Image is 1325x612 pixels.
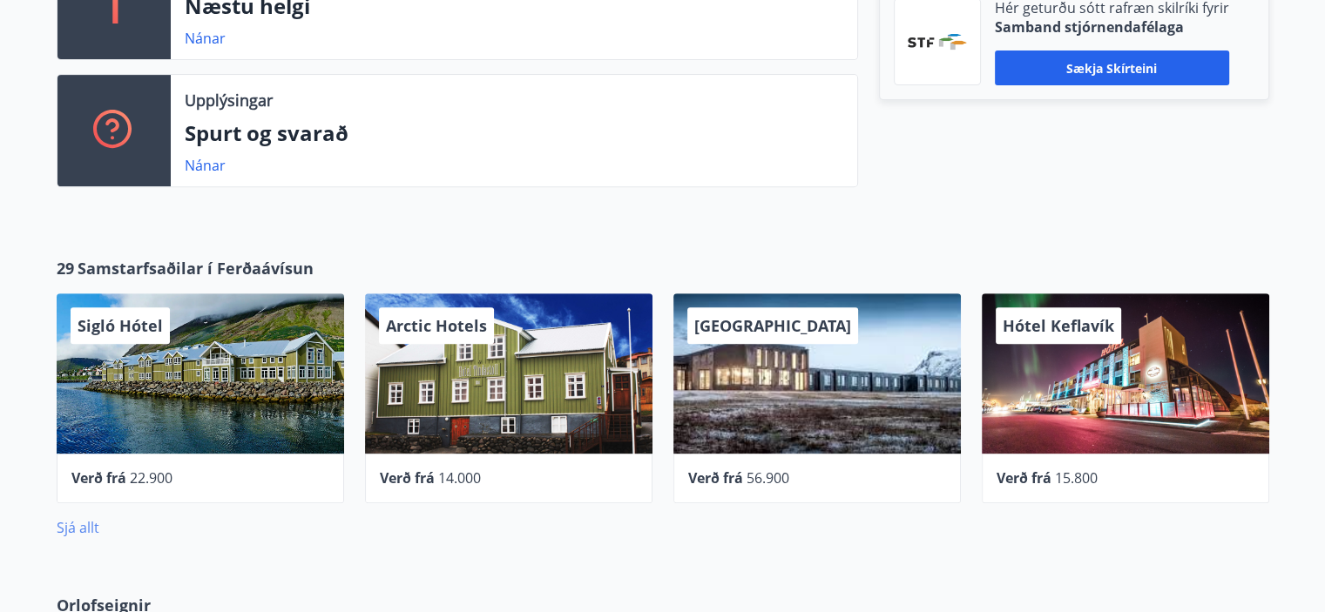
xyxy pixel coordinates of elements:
img: vjCaq2fThgY3EUYqSgpjEiBg6WP39ov69hlhuPVN.png [908,34,967,50]
span: Verð frá [380,468,435,488]
span: Verð frá [997,468,1051,488]
a: Nánar [185,156,226,175]
span: Hótel Keflavík [1003,315,1114,336]
span: Samstarfsaðilar í Ferðaávísun [78,257,314,279]
span: 29 [57,257,74,279]
span: 15.800 [1055,468,1098,488]
a: Sjá allt [57,518,99,537]
span: 22.900 [130,468,172,488]
button: Sækja skírteini [995,50,1229,85]
a: Nánar [185,29,226,48]
p: Upplýsingar [185,89,273,111]
span: Arctic Hotels [386,315,487,336]
span: Sigló Hótel [78,315,163,336]
span: Verð frá [688,468,743,488]
span: 14.000 [438,468,481,488]
span: Verð frá [71,468,126,488]
span: 56.900 [747,468,789,488]
span: [GEOGRAPHIC_DATA] [694,315,851,336]
p: Samband stjórnendafélaga [995,17,1229,37]
p: Spurt og svarað [185,118,843,148]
